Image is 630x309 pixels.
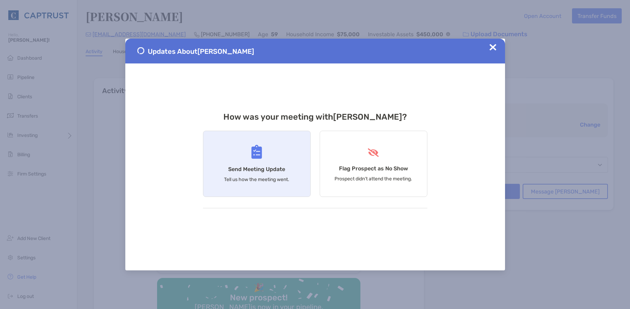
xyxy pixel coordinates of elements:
p: Prospect didn’t attend the meeting. [335,176,412,182]
span: Updates About [PERSON_NAME] [148,47,254,56]
p: Tell us how the meeting went. [224,177,289,182]
img: Send Meeting Update 1 [137,47,144,54]
h4: Send Meeting Update [228,166,285,172]
h3: How was your meeting with [PERSON_NAME] ? [203,112,427,122]
h4: Flag Prospect as No Show [339,165,408,172]
img: Send Meeting Update [251,145,262,159]
img: Close Updates Zoe [490,44,496,51]
img: Flag Prospect as No Show [367,148,380,157]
